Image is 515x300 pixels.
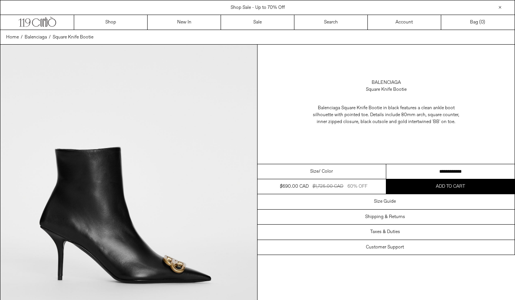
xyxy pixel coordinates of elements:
[25,34,47,40] span: Balenciaga
[148,15,221,30] a: New In
[280,183,309,190] div: $690.00 CAD
[365,214,405,220] h3: Shipping & Returns
[319,168,333,175] span: / Color
[366,86,407,93] div: Square Knife Bootie
[481,19,485,26] span: )
[49,34,51,41] span: /
[6,34,19,41] a: Home
[312,183,343,190] div: $1,725.00 CAD
[309,101,463,129] p: Balenciaga Square Knife Bootie in black features a clean ankle boot silhouette with pointed toe. ...
[53,34,93,40] span: Square Knife Bootie
[386,179,515,194] button: Add to cart
[25,34,47,41] a: Balenciaga
[481,19,483,25] span: 0
[53,34,93,41] a: Square Knife Bootie
[231,5,285,11] a: Shop Sale - Up to 70% Off
[21,34,23,41] span: /
[372,79,401,86] a: Balenciaga
[368,15,441,30] a: Account
[441,15,515,30] a: Bag ()
[221,15,294,30] a: Sale
[310,168,319,175] span: Size
[370,229,400,235] h3: Taxes & Duties
[74,15,148,30] a: Shop
[374,199,396,204] h3: Size Guide
[347,183,367,190] div: 60% OFF
[294,15,368,30] a: Search
[366,245,404,250] h3: Customer Support
[436,183,465,190] span: Add to cart
[6,34,19,40] span: Home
